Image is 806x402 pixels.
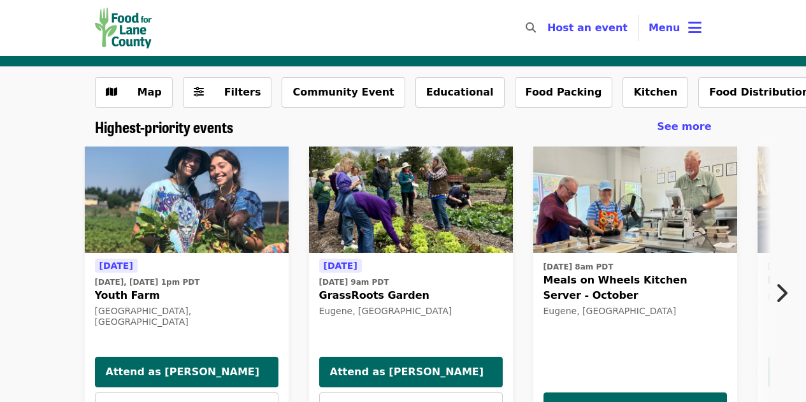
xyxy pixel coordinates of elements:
[543,273,727,303] span: Meals on Wheels Kitchen Server - October
[309,147,513,254] a: GrassRoots Garden
[106,364,268,380] span: Attend as [PERSON_NAME]
[224,86,261,98] span: Filters
[319,357,503,387] button: Attend as [PERSON_NAME]
[543,13,554,43] input: Search
[194,86,204,98] i: sliders-h icon
[95,8,152,48] img: Food for Lane County - Home
[95,77,173,108] button: Show map view
[319,288,503,303] span: GrassRoots Garden
[415,77,505,108] button: Educational
[533,147,737,254] img: Meals on Wheels Kitchen Server - October organized by Food for Lane County
[309,147,513,254] img: GrassRoots Garden organized by Food for Lane County
[95,118,233,136] a: Highest-priority events
[319,276,389,288] time: [DATE] 9am PDT
[85,147,289,254] img: Youth Farm organized by Food for Lane County
[95,306,278,327] div: [GEOGRAPHIC_DATA], [GEOGRAPHIC_DATA]
[543,306,727,317] div: Eugene, [GEOGRAPHIC_DATA]
[95,357,278,387] button: Attend as [PERSON_NAME]
[282,77,405,108] button: Community Event
[657,119,711,134] a: See more
[526,22,536,34] i: search icon
[319,258,503,319] a: See details for "GrassRoots Garden"
[183,77,272,108] button: Filters (0 selected)
[330,364,492,380] span: Attend as [PERSON_NAME]
[775,281,788,305] i: chevron-right icon
[688,18,702,37] i: bars icon
[95,276,200,288] time: [DATE], [DATE] 1pm PDT
[515,77,613,108] button: Food Packing
[657,120,711,133] span: See more
[95,115,233,138] span: Highest-priority events
[543,261,614,273] time: [DATE] 8am PDT
[622,77,688,108] button: Kitchen
[95,258,278,330] a: See details for "Youth Farm"
[638,13,712,43] button: Toggle account menu
[95,288,278,303] span: Youth Farm
[106,86,117,98] i: map icon
[99,261,133,271] span: [DATE]
[85,118,722,136] div: Highest-priority events
[764,275,806,311] button: Next item
[138,86,162,98] span: Map
[85,147,289,254] a: Youth Farm
[324,261,357,271] span: [DATE]
[319,306,503,317] div: Eugene, [GEOGRAPHIC_DATA]
[547,22,628,34] a: Host an event
[649,22,680,34] span: Menu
